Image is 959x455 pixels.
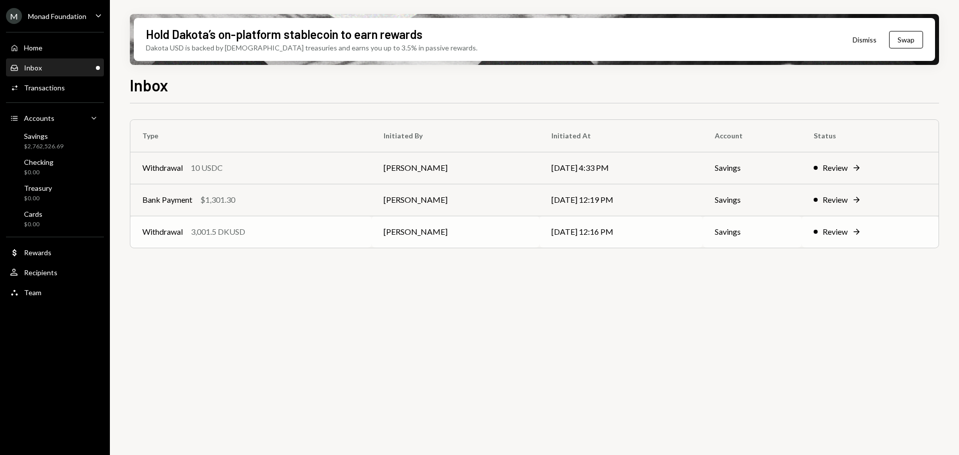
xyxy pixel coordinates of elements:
a: Cards$0.00 [6,207,104,231]
a: Team [6,283,104,301]
td: [DATE] 12:16 PM [539,216,703,248]
button: Swap [889,31,923,48]
td: [PERSON_NAME] [372,184,539,216]
div: $2,762,526.69 [24,142,63,151]
h1: Inbox [130,75,168,95]
a: Transactions [6,78,104,96]
td: Savings [703,216,802,248]
div: $1,301.30 [200,194,235,206]
div: Withdrawal [142,162,183,174]
a: Savings$2,762,526.69 [6,129,104,153]
div: Home [24,43,42,52]
th: Status [802,120,939,152]
a: Accounts [6,109,104,127]
td: [PERSON_NAME] [372,152,539,184]
td: [PERSON_NAME] [372,216,539,248]
a: Rewards [6,243,104,261]
div: Review [823,162,848,174]
div: Treasury [24,184,52,192]
div: Review [823,226,848,238]
div: Transactions [24,83,65,92]
button: Dismiss [840,28,889,51]
div: Review [823,194,848,206]
div: Savings [24,132,63,140]
th: Account [703,120,802,152]
th: Initiated At [539,120,703,152]
th: Initiated By [372,120,539,152]
div: 10 USDC [191,162,223,174]
div: $0.00 [24,168,53,177]
div: Bank Payment [142,194,192,206]
div: Team [24,288,41,297]
div: Hold Dakota’s on-platform stablecoin to earn rewards [146,26,423,42]
div: Rewards [24,248,51,257]
div: Cards [24,210,42,218]
th: Type [130,120,372,152]
div: Monad Foundation [28,12,86,20]
a: Recipients [6,263,104,281]
a: Treasury$0.00 [6,181,104,205]
div: 3,001.5 DKUSD [191,226,245,238]
div: Inbox [24,63,42,72]
div: M [6,8,22,24]
div: Checking [24,158,53,166]
div: Recipients [24,268,57,277]
a: Checking$0.00 [6,155,104,179]
div: Accounts [24,114,54,122]
a: Inbox [6,58,104,76]
td: [DATE] 12:19 PM [539,184,703,216]
div: Withdrawal [142,226,183,238]
td: [DATE] 4:33 PM [539,152,703,184]
div: $0.00 [24,220,42,229]
td: Savings [703,152,802,184]
div: Dakota USD is backed by [DEMOGRAPHIC_DATA] treasuries and earns you up to 3.5% in passive rewards. [146,42,478,53]
a: Home [6,38,104,56]
td: Savings [703,184,802,216]
div: $0.00 [24,194,52,203]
